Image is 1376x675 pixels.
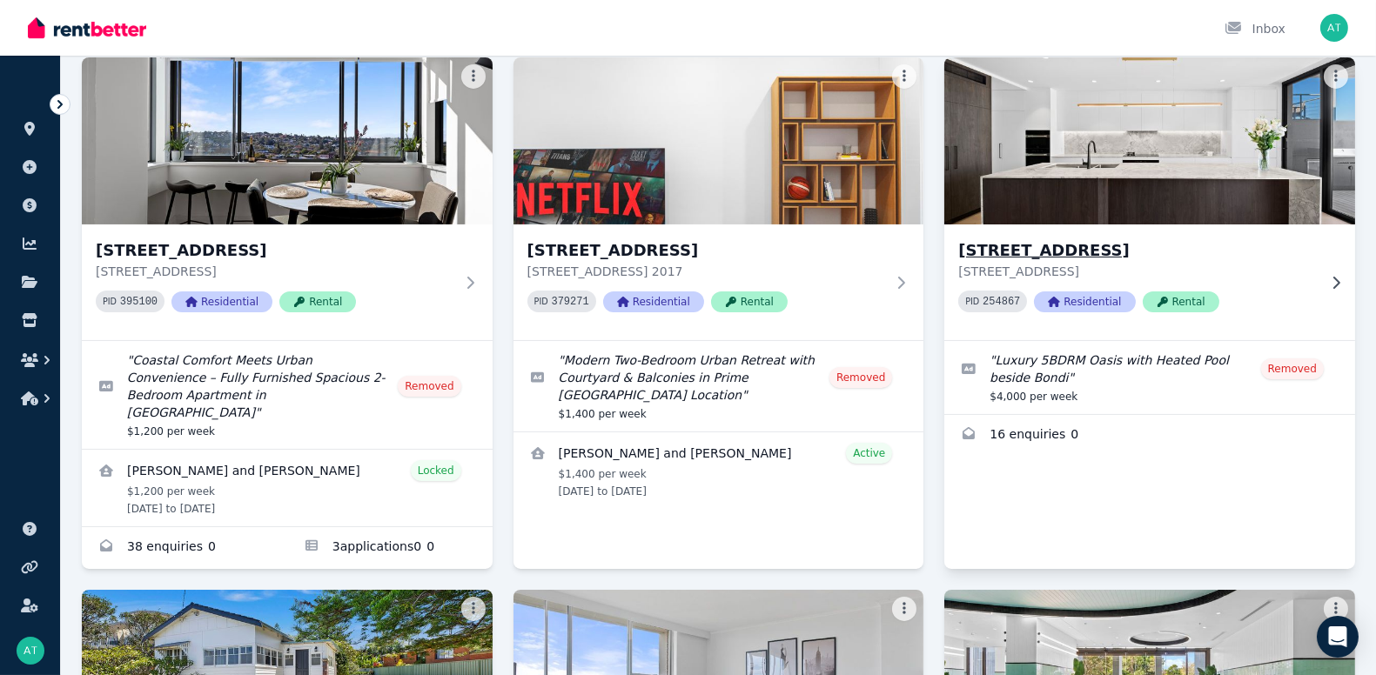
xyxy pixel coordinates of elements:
span: Residential [603,291,704,312]
small: PID [534,297,548,306]
code: 254867 [983,296,1020,308]
button: More options [1324,64,1348,89]
p: [STREET_ADDRESS] 2017 [527,263,886,280]
a: Enquiries for 9/53-55 Coogee Bay Rd, Randwick [82,527,287,569]
a: View details for Anne Van Dalen and Michiel Van Arkel [82,450,493,526]
button: More options [461,597,486,621]
a: Applications for 9/53-55 Coogee Bay Rd, Randwick [287,527,493,569]
span: Rental [279,291,356,312]
button: More options [892,597,916,621]
span: Rental [1143,291,1219,312]
small: PID [103,297,117,306]
a: 49 Bourke Street, Queens Park[STREET_ADDRESS][STREET_ADDRESS]PID 254867ResidentialRental [944,57,1355,340]
img: 49 Bourke Street, Queens Park [935,53,1366,229]
a: Edit listing: Luxury 5BDRM Oasis with Heated Pool beside Bondi [944,341,1355,414]
img: 9/53-55 Coogee Bay Rd, Randwick [82,57,493,224]
span: Residential [171,291,272,312]
code: 379271 [552,296,589,308]
span: Residential [1034,291,1135,312]
h3: [STREET_ADDRESS] [958,238,1317,263]
span: Rental [711,291,788,312]
img: Alexander Tran [17,637,44,665]
div: Open Intercom Messenger [1317,616,1359,658]
h3: [STREET_ADDRESS] [96,238,454,263]
a: 13 Tung Hop St, Waterloo[STREET_ADDRESS][STREET_ADDRESS] 2017PID 379271ResidentialRental [513,57,924,340]
a: 9/53-55 Coogee Bay Rd, Randwick[STREET_ADDRESS][STREET_ADDRESS]PID 395100ResidentialRental [82,57,493,340]
button: More options [461,64,486,89]
a: Enquiries for 49 Bourke Street, Queens Park [944,415,1355,457]
a: Edit listing: Modern Two-Bedroom Urban Retreat with Courtyard & Balconies in Prime Sydney Location [513,341,924,431]
p: [STREET_ADDRESS] [96,263,454,280]
img: 13 Tung Hop St, Waterloo [513,57,924,224]
img: RentBetter [28,15,146,41]
a: View details for Norapat Kornsri and Nisal Arya Liyanage [513,432,924,509]
button: More options [892,64,916,89]
div: Inbox [1225,20,1285,37]
p: [STREET_ADDRESS] [958,263,1317,280]
code: 395100 [120,296,158,308]
img: Alexander Tran [1320,14,1348,42]
h3: [STREET_ADDRESS] [527,238,886,263]
button: More options [1324,597,1348,621]
small: PID [965,297,979,306]
a: Edit listing: Coastal Comfort Meets Urban Convenience – Fully Furnished Spacious 2-Bedroom Apartm... [82,341,493,449]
